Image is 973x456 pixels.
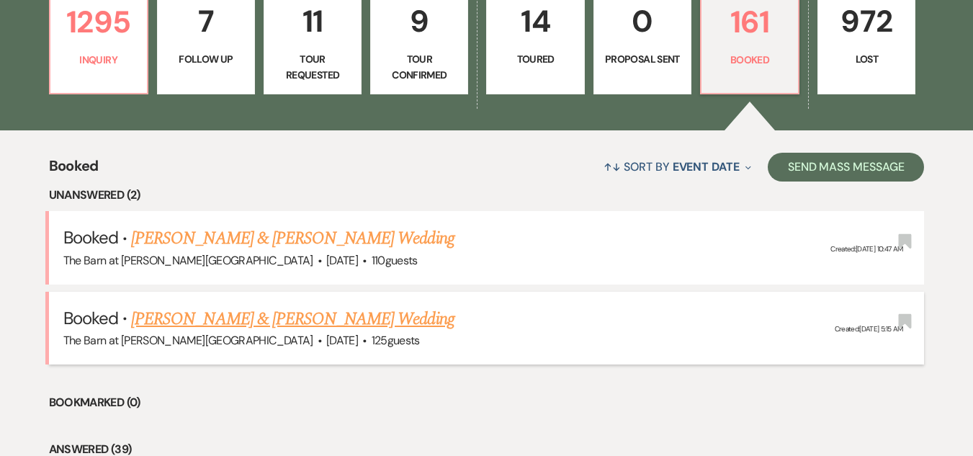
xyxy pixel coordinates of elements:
p: Toured [496,51,575,67]
span: Booked [63,307,118,329]
a: [PERSON_NAME] & [PERSON_NAME] Wedding [131,306,454,332]
span: Created: [DATE] 10:47 AM [830,244,902,254]
button: Sort By Event Date [598,148,756,186]
span: Booked [63,226,118,249]
p: Proposal Sent [603,51,682,67]
span: 125 guests [372,333,420,348]
span: The Barn at [PERSON_NAME][GEOGRAPHIC_DATA] [63,333,313,348]
p: Lost [827,51,906,67]
p: Tour Confirmed [380,51,459,84]
a: [PERSON_NAME] & [PERSON_NAME] Wedding [131,225,454,251]
span: [DATE] [326,253,358,268]
li: Unanswered (2) [49,186,925,205]
span: Event Date [673,159,740,174]
span: Created: [DATE] 5:15 AM [835,324,903,334]
span: Booked [49,155,99,186]
span: [DATE] [326,333,358,348]
span: ↑↓ [604,159,621,174]
span: 110 guests [372,253,418,268]
p: Tour Requested [273,51,352,84]
button: Send Mass Message [768,153,925,182]
p: Inquiry [59,52,138,68]
p: Follow Up [166,51,246,67]
li: Bookmarked (0) [49,393,925,412]
p: Booked [710,52,789,68]
span: The Barn at [PERSON_NAME][GEOGRAPHIC_DATA] [63,253,313,268]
